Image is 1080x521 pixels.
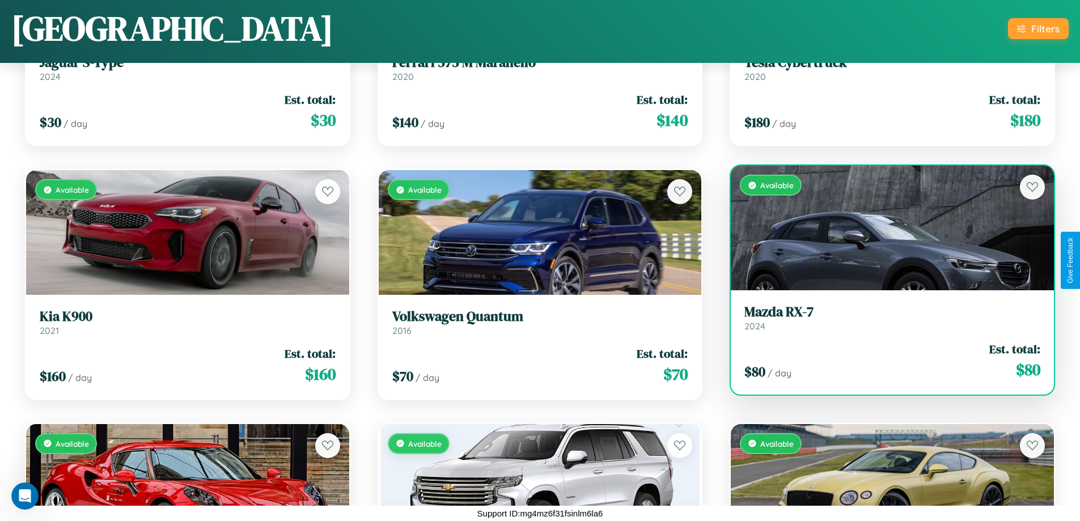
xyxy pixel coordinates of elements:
[40,308,336,325] h3: Kia K900
[663,363,688,386] span: $ 70
[477,506,603,521] p: Support ID: mg4mz6f31fsinlm6la6
[760,180,794,190] span: Available
[408,439,442,448] span: Available
[392,325,412,336] span: 2016
[40,325,59,336] span: 2021
[408,185,442,194] span: Available
[744,362,765,381] span: $ 80
[392,367,413,386] span: $ 70
[657,109,688,132] span: $ 140
[40,308,336,336] a: Kia K9002021
[305,363,336,386] span: $ 160
[285,345,336,362] span: Est. total:
[1016,358,1040,381] span: $ 80
[744,54,1040,82] a: Tesla Cybertruck2020
[40,71,61,82] span: 2024
[1066,238,1074,283] div: Give Feedback
[392,54,688,71] h3: Ferrari 575 M Maranello
[40,113,61,132] span: $ 30
[392,54,688,82] a: Ferrari 575 M Maranello2020
[744,71,766,82] span: 2020
[11,5,333,52] h1: [GEOGRAPHIC_DATA]
[56,185,89,194] span: Available
[311,109,336,132] span: $ 30
[1008,18,1069,39] button: Filters
[68,372,92,383] span: / day
[392,308,688,336] a: Volkswagen Quantum2016
[40,54,336,82] a: Jaguar S-Type2024
[744,304,1040,320] h3: Mazda RX-7
[989,91,1040,108] span: Est. total:
[989,341,1040,357] span: Est. total:
[285,91,336,108] span: Est. total:
[11,482,39,510] iframe: Intercom live chat
[392,71,414,82] span: 2020
[637,345,688,362] span: Est. total:
[744,304,1040,332] a: Mazda RX-72024
[1010,109,1040,132] span: $ 180
[744,113,770,132] span: $ 180
[637,91,688,108] span: Est. total:
[392,308,688,325] h3: Volkswagen Quantum
[772,118,796,129] span: / day
[56,439,89,448] span: Available
[40,367,66,386] span: $ 160
[744,320,765,332] span: 2024
[768,367,791,379] span: / day
[744,54,1040,71] h3: Tesla Cybertruck
[1031,23,1060,35] div: Filters
[416,372,439,383] span: / day
[392,113,418,132] span: $ 140
[760,439,794,448] span: Available
[40,54,336,71] h3: Jaguar S-Type
[63,118,87,129] span: / day
[421,118,444,129] span: / day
